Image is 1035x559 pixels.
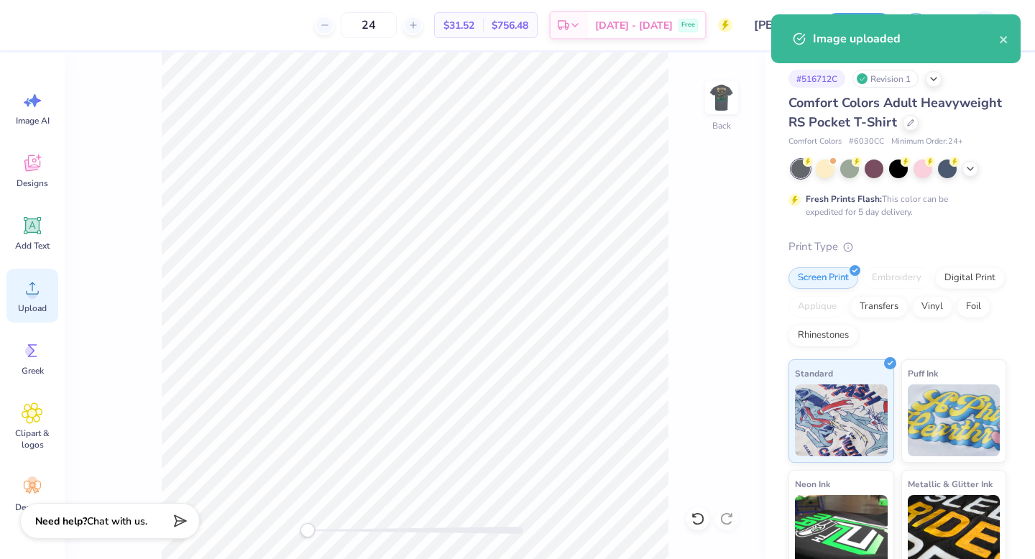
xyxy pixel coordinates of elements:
div: Rhinestones [788,325,858,346]
img: Standard [795,384,888,456]
span: Greek [22,365,44,376]
div: # 516712C [788,70,845,88]
div: Applique [788,296,846,318]
img: Puff Ink [908,384,1000,456]
span: $31.52 [443,18,474,33]
div: Back [712,119,731,132]
button: close [999,30,1009,47]
div: Foil [957,296,990,318]
span: $756.48 [492,18,528,33]
span: Puff Ink [908,366,938,381]
div: Embroidery [862,267,931,289]
div: This color can be expedited for 5 day delivery. [806,193,983,218]
span: # 6030CC [849,136,884,148]
div: Print Type [788,239,1006,255]
div: Accessibility label [300,523,315,537]
strong: Need help? [35,514,87,528]
span: Metallic & Glitter Ink [908,476,993,491]
strong: Fresh Prints Flash: [806,193,882,205]
div: Transfers [850,296,908,318]
span: Minimum Order: 24 + [891,136,963,148]
a: RR [947,11,1006,40]
span: Comfort Colors Adult Heavyweight RS Pocket T-Shirt [788,94,1002,131]
img: Rigil Kent Ricardo [971,11,1000,40]
input: – – [341,12,397,38]
div: Image uploaded [813,30,999,47]
span: Free [681,20,695,30]
span: Neon Ink [795,476,830,491]
span: Upload [18,302,47,314]
span: Clipart & logos [9,428,56,451]
span: Comfort Colors [788,136,842,148]
span: Designs [17,177,48,189]
span: Add Text [15,240,50,251]
input: Untitled Design [743,11,814,40]
div: Vinyl [912,296,952,318]
div: Screen Print [788,267,858,289]
span: Standard [795,366,833,381]
img: Back [707,83,736,112]
div: Revision 1 [852,70,919,88]
span: Decorate [15,502,50,513]
div: Digital Print [935,267,1005,289]
span: Image AI [16,115,50,126]
span: Chat with us. [87,514,147,528]
span: [DATE] - [DATE] [595,18,673,33]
